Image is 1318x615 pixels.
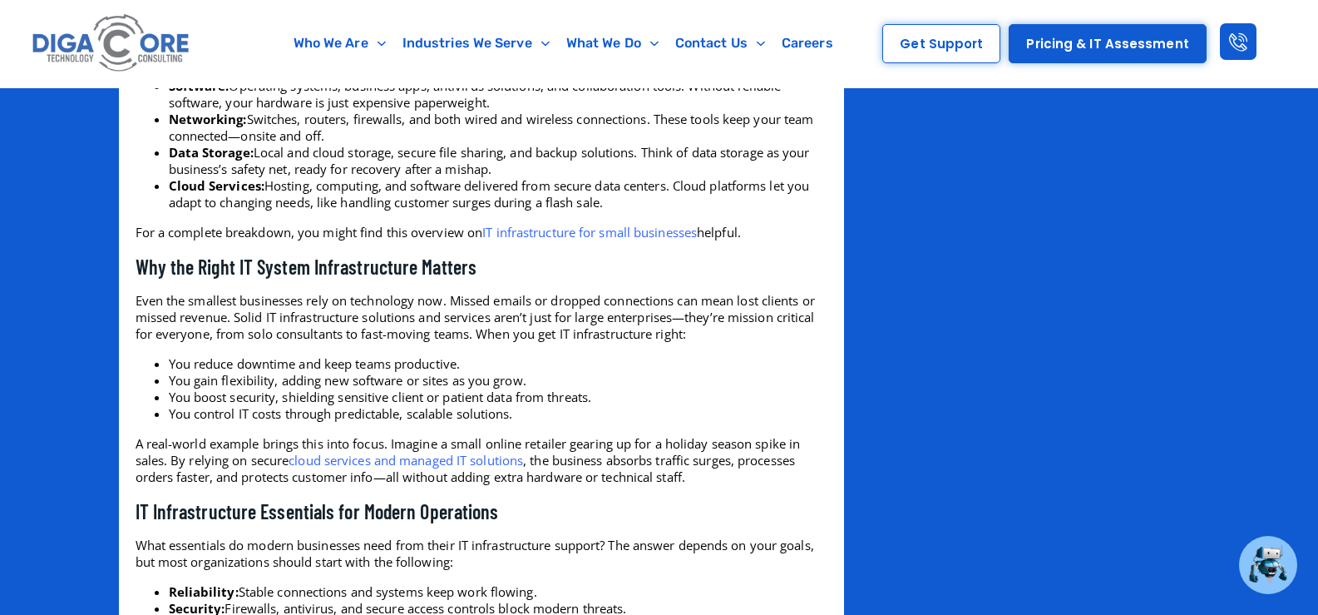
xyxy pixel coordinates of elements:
[558,24,667,62] a: What We Do
[136,224,827,241] p: For a complete breakdown, you might find this overview on helpful.
[169,177,827,211] li: Hosting, computing, and software delivered from secure data centers. Cloud platforms let you adap...
[169,111,827,144] li: Switches, routers, firewalls, and both wired and wireless connections. These tools keep your team...
[1026,37,1188,50] span: Pricing & IT Assessment
[289,452,523,469] a: cloud services and managed IT solutions
[264,24,863,62] nav: Menu
[169,583,827,600] li: Stable connections and systems keep work flowing.
[169,583,239,600] strong: Reliability:
[285,24,394,62] a: Who We Are
[136,292,827,342] p: Even the smallest businesses rely on technology now. Missed emails or dropped connections can mea...
[136,254,827,280] h3: Why the Right IT System Infrastructure Matters
[773,24,842,62] a: Careers
[136,537,827,570] p: What essentials do modern businesses need from their IT infrastructure support? The answer depend...
[169,355,827,372] li: You reduce downtime and keep teams productive.
[169,144,827,177] li: Local and cloud storage, secure file sharing, and backup solutions. Think of data storage as your...
[28,8,195,79] img: Digacore logo 1
[1009,24,1206,63] a: Pricing & IT Assessment
[882,24,1000,63] a: Get Support
[169,389,827,405] li: You boost security, shielding sensitive client or patient data from threats.
[136,498,827,524] h3: IT Infrastructure Essentials for Modern Operations
[394,24,558,62] a: Industries We Serve
[169,77,827,111] li: Operating systems, business apps, antivirus solutions, and collaboration tools. Without reliable ...
[169,111,247,127] strong: Networking:
[169,177,265,194] strong: Cloud Services:
[482,224,697,241] a: IT infrastructure for small businesses
[169,372,827,389] li: You gain flexibility, adding new software or sites as you grow.
[667,24,773,62] a: Contact Us
[900,37,983,50] span: Get Support
[169,405,827,422] li: You control IT costs through predictable, scalable solutions.
[136,435,827,485] p: A real-world example brings this into focus. Imagine a small online retailer gearing up for a hol...
[169,144,254,161] strong: Data Storage:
